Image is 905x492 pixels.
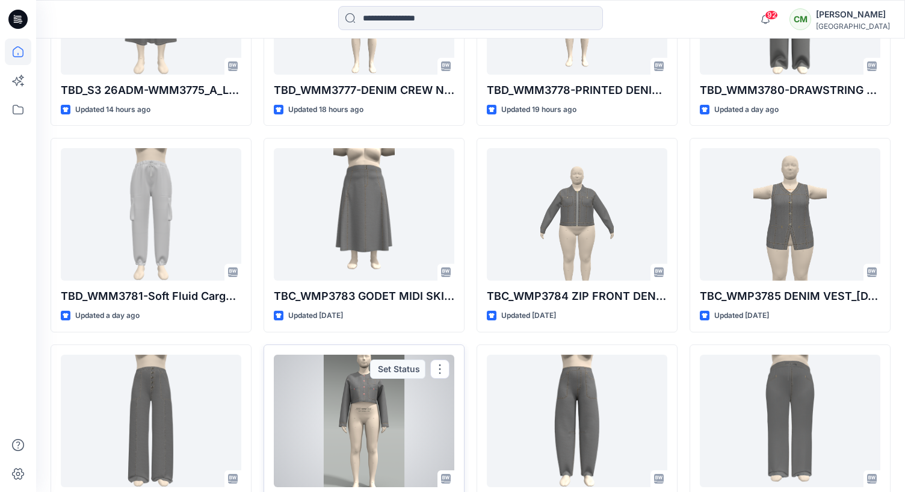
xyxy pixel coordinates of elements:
p: Updated 14 hours ago [75,104,150,116]
p: Updated [DATE] [714,310,769,322]
p: Updated [DATE] [288,310,343,322]
p: TBC_WMP3783 GODET MIDI SKIRT [DATE] [274,288,454,305]
div: CM [789,8,811,30]
p: Updated a day ago [75,310,140,322]
p: TBD_WMM3780-DRAWSTRING CARGO PANT [DATE] [700,82,880,99]
a: TBC_WMP3761 KNIT DENIM PANT 8.28.25 [700,355,880,487]
p: TBD_WMM3781-Soft Fluid Cargo [DATE] [61,288,241,305]
div: [PERSON_NAME] [816,7,890,22]
a: TBD_WMM3776_BUTTON FRONT LADY JACKET 9.12.2025 [274,355,454,487]
a: TBC_WMP3783 GODET MIDI SKIRT 9.15.2025 [274,148,454,281]
p: Updated a day ago [714,104,779,116]
p: TBD_WMM3777-DENIM CREW NECK JACKET [DATE] [274,82,454,99]
p: TBC_WMP3785 DENIM VEST_[DATE] [700,288,880,305]
p: Updated 18 hours ago [288,104,363,116]
a: TBD_WMM3774 UTILITY BARREL PATCH POCKET PANT 9.13.2025 [487,355,667,487]
p: TBD_WMM3778-PRINTED DENIM JACKET [DATE] [487,82,667,99]
p: TBD_S3 26ADM-WMM3775_A_Line Patch Pocket Mide Skirt_[DATE] [61,82,241,99]
p: Updated [DATE] [501,310,556,322]
div: [GEOGRAPHIC_DATA] [816,22,890,31]
span: 92 [765,10,778,20]
a: TBD_S3 26ADM-WMM3773_Utility Wide Leg Patch Pocket Pant_9.13.2025 [61,355,241,487]
a: TBC_WMP3784 ZIP FRONT DENIM JACKET_9.15.2025 [487,148,667,281]
a: TBD_WMM3781-Soft Fluid Cargo 9.15.25 [61,148,241,281]
a: TBC_WMP3785 DENIM VEST_9.15.2025 [700,148,880,281]
p: Updated 19 hours ago [501,104,576,116]
p: TBC_WMP3784 ZIP FRONT DENIM JACKET_[DATE] [487,288,667,305]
